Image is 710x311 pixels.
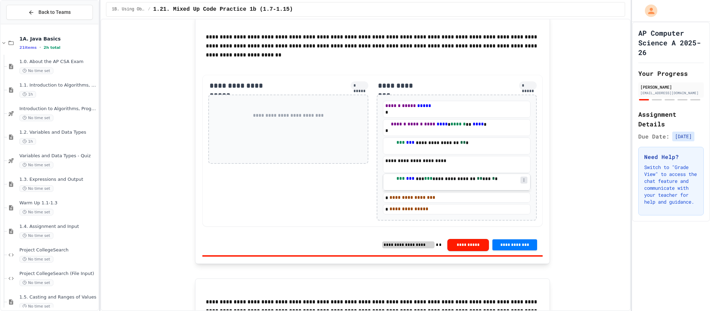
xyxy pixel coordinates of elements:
[644,153,698,161] h3: Need Help?
[19,106,97,112] span: Introduction to Algorithms, Programming, and Compilers
[19,177,97,183] span: 1.3. Expressions and Output
[19,130,97,135] span: 1.2. Variables and Data Types
[19,209,53,215] span: No time set
[19,271,97,277] span: Project CollegeSearch (File Input)
[148,7,150,12] span: /
[638,28,704,57] h1: AP Computer Science A 2025-26
[640,90,702,96] div: [EMAIL_ADDRESS][DOMAIN_NAME]
[19,153,97,159] span: Variables and Data Types - Quiz
[19,294,97,300] span: 1.5. Casting and Ranges of Values
[153,5,293,14] span: 1.21. Mixed Up Code Practice 1b (1.7-1.15)
[19,232,53,239] span: No time set
[19,200,97,206] span: Warm Up 1.1-1.3
[644,164,698,205] p: Switch to "Grade View" to access the chat feature and communicate with your teacher for help and ...
[19,82,97,88] span: 1.1. Introduction to Algorithms, Programming, and Compilers
[40,45,41,50] span: •
[638,69,704,78] h2: Your Progress
[19,68,53,74] span: No time set
[19,59,97,65] span: 1.0. About the AP CSA Exam
[672,132,694,141] span: [DATE]
[640,84,702,90] div: [PERSON_NAME]
[638,109,704,129] h2: Assignment Details
[19,247,97,253] span: Project CollegeSearch
[44,45,61,50] span: 2h total
[112,7,145,12] span: 1B. Using Objects
[638,132,669,141] span: Due Date:
[19,91,36,98] span: 1h
[19,115,53,121] span: No time set
[19,256,53,263] span: No time set
[19,138,36,145] span: 1h
[19,185,53,192] span: No time set
[19,224,97,230] span: 1.4. Assignment and Input
[19,45,37,50] span: 21 items
[19,162,53,168] span: No time set
[19,279,53,286] span: No time set
[638,3,659,19] div: My Account
[19,303,53,310] span: No time set
[19,36,97,42] span: 1A. Java Basics
[6,5,93,20] button: Back to Teams
[38,9,71,16] span: Back to Teams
